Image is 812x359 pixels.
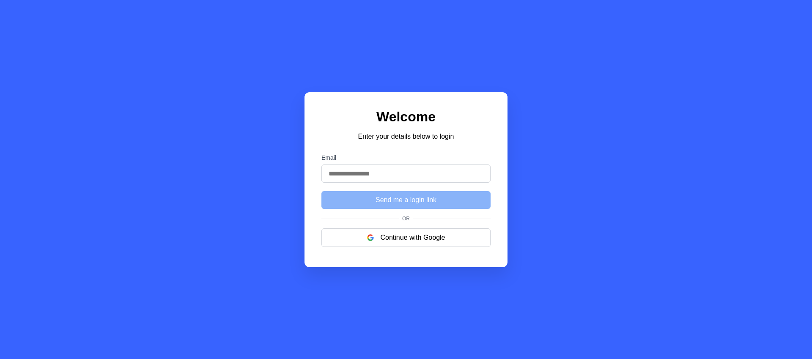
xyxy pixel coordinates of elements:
[321,132,491,142] p: Enter your details below to login
[399,216,413,222] span: Or
[367,234,374,241] img: google logo
[321,191,491,209] button: Send me a login link
[321,109,491,125] h1: Welcome
[321,154,491,161] label: Email
[321,228,491,247] button: Continue with Google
